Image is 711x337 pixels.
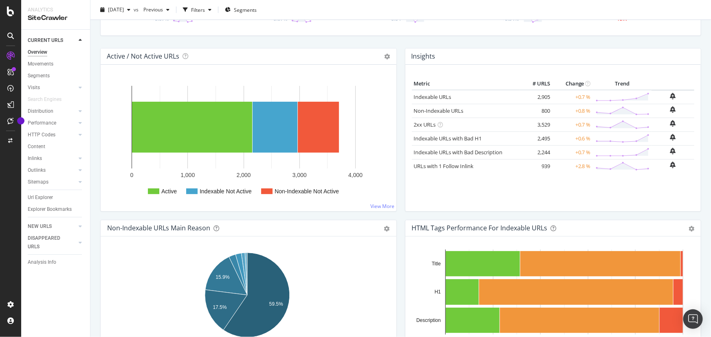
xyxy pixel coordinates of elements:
[28,234,76,251] a: DISAPPEARED URLS
[28,205,84,214] a: Explorer Bookmarks
[414,93,451,101] a: Indexable URLs
[670,148,676,154] div: bell-plus
[28,142,45,151] div: Content
[17,117,24,125] div: Tooltip anchor
[200,188,252,195] text: Indexable Not Active
[593,78,652,90] th: Trend
[519,104,552,118] td: 800
[216,275,230,280] text: 15.9%
[552,78,593,90] th: Change
[161,188,177,195] text: Active
[414,121,436,128] a: 2xx URLs
[234,6,257,13] span: Segments
[28,178,48,186] div: Sitemaps
[130,172,134,178] text: 0
[28,36,76,45] a: CURRENT URLS
[28,166,76,175] a: Outlinks
[222,3,260,16] button: Segments
[28,166,46,175] div: Outlinks
[140,3,173,16] button: Previous
[519,90,552,104] td: 2,905
[275,188,339,195] text: Non-Indexable Not Active
[384,226,390,232] div: gear
[180,3,215,16] button: Filters
[348,172,363,178] text: 4,000
[416,317,440,323] text: Description
[28,131,76,139] a: HTTP Codes
[552,159,593,173] td: +2.8 %
[670,162,676,168] div: bell-plus
[519,145,552,159] td: 2,244
[670,120,676,127] div: bell-plus
[108,6,124,13] span: 2025 Sep. 4th
[28,154,42,163] div: Inlinks
[28,222,52,231] div: NEW URLS
[213,305,227,311] text: 17.5%
[670,134,676,140] div: bell-plus
[28,36,63,45] div: CURRENT URLS
[97,3,134,16] button: [DATE]
[293,172,307,178] text: 3,000
[28,83,40,92] div: Visits
[191,6,205,13] div: Filters
[552,104,593,118] td: +0.8 %
[414,162,474,170] a: URLs with 1 Follow Inlink
[28,83,76,92] a: Visits
[140,6,163,13] span: Previous
[107,78,387,205] svg: A chart.
[519,118,552,131] td: 3,529
[385,54,390,59] i: Options
[134,6,140,13] span: vs
[28,107,53,116] div: Distribution
[414,107,464,114] a: Non-Indexable URLs
[28,7,84,13] div: Analytics
[181,172,195,178] text: 1,000
[269,301,283,307] text: 59.5%
[552,118,593,131] td: +0.7 %
[28,48,84,57] a: Overview
[28,60,84,68] a: Movements
[431,261,441,267] text: Title
[28,107,76,116] a: Distribution
[28,258,84,267] a: Analysis Info
[670,93,676,99] div: bell-plus
[28,60,53,68] div: Movements
[28,193,84,202] a: Url Explorer
[28,119,56,127] div: Performance
[28,95,62,104] div: Search Engines
[28,258,56,267] div: Analysis Info
[434,289,441,295] text: H1
[412,78,519,90] th: Metric
[552,90,593,104] td: +0.7 %
[107,224,210,232] div: Non-Indexable URLs Main Reason
[107,51,179,62] h4: Active / Not Active URLs
[414,135,482,142] a: Indexable URLs with Bad H1
[28,13,84,23] div: SiteCrawler
[28,205,72,214] div: Explorer Bookmarks
[28,119,76,127] a: Performance
[236,172,251,178] text: 2,000
[689,226,694,232] div: gear
[683,309,703,329] div: Open Intercom Messenger
[670,106,676,113] div: bell-plus
[519,78,552,90] th: # URLS
[28,193,53,202] div: Url Explorer
[28,234,69,251] div: DISAPPEARED URLS
[412,224,548,232] div: HTML Tags Performance for Indexable URLs
[28,48,47,57] div: Overview
[28,131,55,139] div: HTTP Codes
[28,142,84,151] a: Content
[519,131,552,145] td: 2,495
[28,72,84,80] a: Segments
[414,149,503,156] a: Indexable URLs with Bad Description
[28,154,76,163] a: Inlinks
[28,72,50,80] div: Segments
[28,178,76,186] a: Sitemaps
[371,203,395,210] a: View More
[552,131,593,145] td: +0.6 %
[412,51,436,62] h4: Insights
[28,222,76,231] a: NEW URLS
[552,145,593,159] td: +0.7 %
[28,95,70,104] a: Search Engines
